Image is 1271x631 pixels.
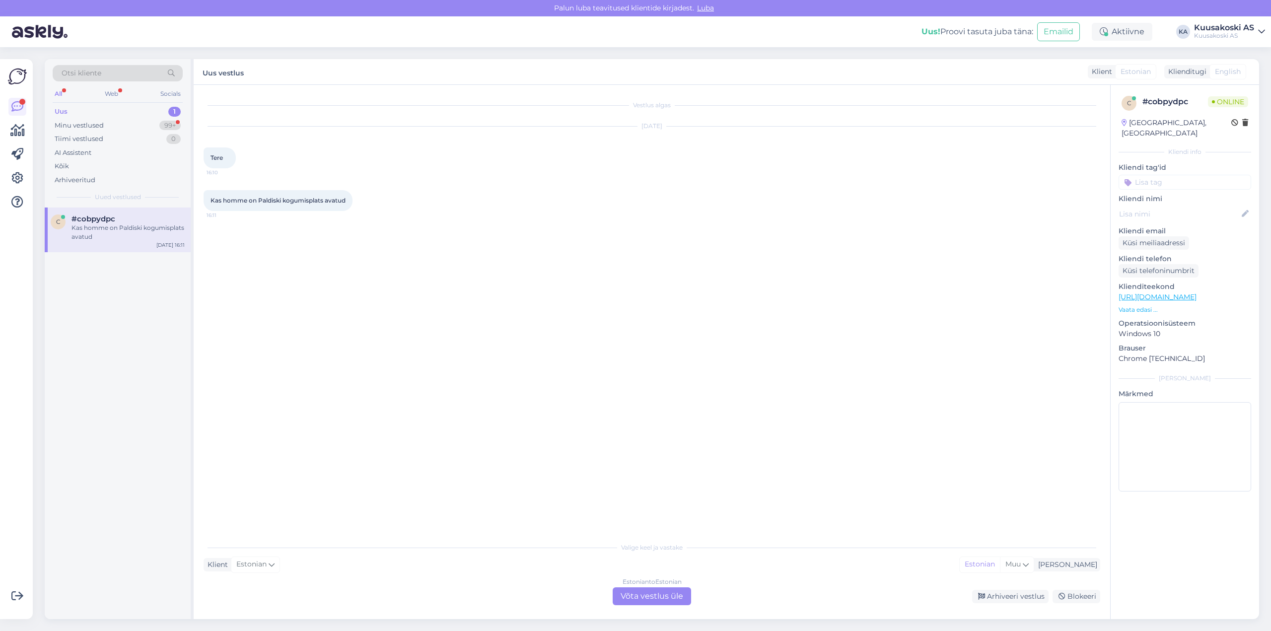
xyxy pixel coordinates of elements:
[1194,32,1254,40] div: Kuusakoski AS
[207,169,244,176] span: 16:10
[613,587,691,605] div: Võta vestlus üle
[960,557,1000,572] div: Estonian
[204,560,228,570] div: Klient
[921,27,940,36] b: Uus!
[1119,236,1189,250] div: Küsi meiliaadressi
[53,87,64,100] div: All
[204,101,1100,110] div: Vestlus algas
[1127,99,1131,107] span: c
[156,241,185,249] div: [DATE] 16:11
[166,134,181,144] div: 0
[1142,96,1208,108] div: # cobpydpc
[71,223,185,241] div: Kas homme on Paldiski kogumisplats avatud
[159,121,181,131] div: 99+
[1164,67,1206,77] div: Klienditugi
[71,214,115,223] span: #cobpydpc
[1208,96,1248,107] span: Online
[207,211,244,219] span: 16:11
[1122,118,1231,139] div: [GEOGRAPHIC_DATA], [GEOGRAPHIC_DATA]
[62,68,101,78] span: Otsi kliente
[1119,353,1251,364] p: Chrome [TECHNICAL_ID]
[1215,67,1241,77] span: English
[55,121,104,131] div: Minu vestlused
[1034,560,1097,570] div: [PERSON_NAME]
[1119,254,1251,264] p: Kliendi telefon
[1119,374,1251,383] div: [PERSON_NAME]
[1005,560,1021,568] span: Muu
[1119,147,1251,156] div: Kliendi info
[972,590,1049,603] div: Arhiveeri vestlus
[1119,226,1251,236] p: Kliendi email
[204,122,1100,131] div: [DATE]
[1119,264,1199,278] div: Küsi telefoninumbrit
[1119,292,1197,301] a: [URL][DOMAIN_NAME]
[158,87,183,100] div: Socials
[1121,67,1151,77] span: Estonian
[168,107,181,117] div: 1
[623,577,682,586] div: Estonian to Estonian
[8,67,27,86] img: Askly Logo
[204,543,1100,552] div: Valige keel ja vastake
[103,87,120,100] div: Web
[1119,175,1251,190] input: Lisa tag
[55,161,69,171] div: Kõik
[55,107,68,117] div: Uus
[1088,67,1112,77] div: Klient
[95,193,141,202] span: Uued vestlused
[55,148,91,158] div: AI Assistent
[1119,209,1240,219] input: Lisa nimi
[1119,389,1251,399] p: Märkmed
[921,26,1033,38] div: Proovi tasuta juba täna:
[1119,305,1251,314] p: Vaata edasi ...
[203,65,244,78] label: Uus vestlus
[1176,25,1190,39] div: KA
[1119,343,1251,353] p: Brauser
[55,134,103,144] div: Tiimi vestlused
[1037,22,1080,41] button: Emailid
[1053,590,1100,603] div: Blokeeri
[211,197,346,204] span: Kas homme on Paldiski kogumisplats avatud
[1119,318,1251,329] p: Operatsioonisüsteem
[1119,162,1251,173] p: Kliendi tag'id
[1119,329,1251,339] p: Windows 10
[1194,24,1254,32] div: Kuusakoski AS
[1194,24,1265,40] a: Kuusakoski ASKuusakoski AS
[1119,281,1251,292] p: Klienditeekond
[694,3,717,12] span: Luba
[211,154,223,161] span: Tere
[236,559,267,570] span: Estonian
[1119,194,1251,204] p: Kliendi nimi
[56,218,61,225] span: c
[55,175,95,185] div: Arhiveeritud
[1092,23,1152,41] div: Aktiivne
